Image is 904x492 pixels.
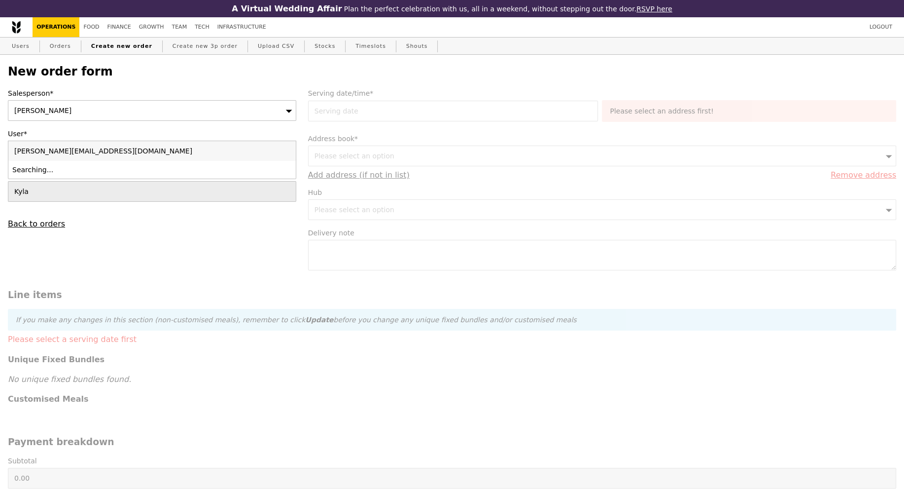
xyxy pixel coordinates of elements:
a: Create new order [87,38,156,55]
a: RSVP here [636,5,672,13]
a: Back to orders [8,219,65,228]
a: Food [79,17,103,37]
a: Growth [135,17,168,37]
a: Infrastructure [213,17,270,37]
label: User* [8,129,296,139]
a: Operations [33,17,79,37]
h2: New order form [8,65,896,78]
a: Orders [46,38,75,55]
span: [PERSON_NAME] [14,107,71,114]
div: Plan the perfect celebration with us, all in a weekend, without stepping out the door. [168,4,736,13]
a: Users [8,38,34,55]
a: Shouts [402,38,432,55]
label: Salesperson* [8,88,296,98]
a: Team [168,17,191,37]
h3: A Virtual Wedding Affair [232,4,342,13]
li: Searching... [8,161,296,179]
a: Timeslots [351,38,389,55]
a: Stocks [311,38,339,55]
a: Tech [191,17,213,37]
a: Logout [866,17,896,37]
a: Finance [104,17,135,37]
img: Grain logo [12,21,21,34]
a: Upload CSV [254,38,298,55]
a: Create new 3p order [169,38,242,55]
